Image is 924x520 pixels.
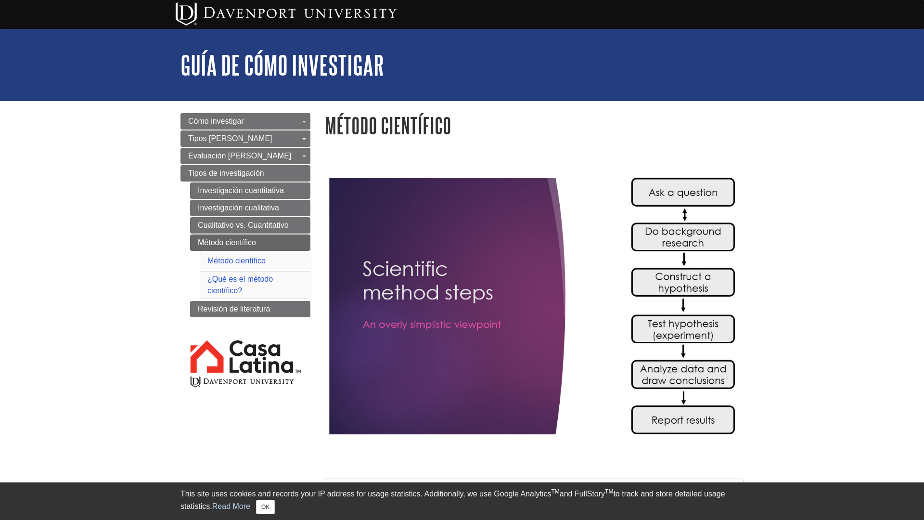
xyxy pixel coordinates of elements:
div: This site uses cookies and records your IP address for usage statistics. Additionally, we use Goo... [180,488,744,514]
a: Cualitativo vs. Cuantitativo [190,217,310,234]
img: Davenport University [176,2,397,26]
h1: Método científico [325,113,744,138]
a: Tipos [PERSON_NAME] [180,130,310,147]
a: Read More [212,502,250,510]
a: Investigación cualitativa [190,200,310,216]
div: Guide Page Menu [180,113,310,405]
a: Método científico [190,234,310,251]
a: Guía de cómo investigar [180,50,384,80]
span: Evaluación [PERSON_NAME] [188,152,291,160]
h2: ¿Qué es el método científico? [325,479,743,505]
img: scientific method chart [325,159,744,455]
a: ¿Qué es el método científico? [207,275,273,295]
a: Cómo investigar [180,113,310,130]
sup: TM [605,488,613,495]
a: Tipos de investigación [180,165,310,182]
a: Método científico [207,257,266,265]
span: Tipos de investigación [188,169,264,177]
button: Close [256,500,275,514]
span: Tipos [PERSON_NAME] [188,134,272,143]
sup: TM [551,488,559,495]
span: Cómo investigar [188,117,244,125]
a: Evaluación [PERSON_NAME] [180,148,310,164]
a: Investigación cuantitativa [190,182,310,199]
a: Revisión de literatura [190,301,310,317]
